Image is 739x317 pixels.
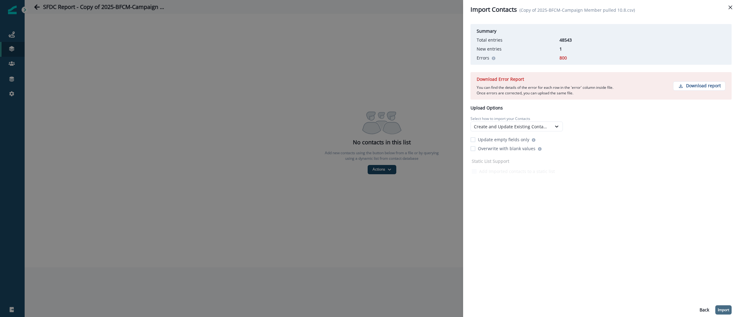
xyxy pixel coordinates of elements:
[470,5,517,14] p: Import Contacts
[472,158,509,164] p: Static List Support
[479,168,555,175] p: Add Imported contacts to a static list
[470,116,563,121] p: Select how to import your Contacts
[559,46,590,52] p: 1
[718,308,729,312] p: Import
[477,76,615,82] p: Download Error Report
[470,105,503,111] p: Upload Options
[478,145,535,152] p: Overwrite with blank values
[519,7,635,13] p: (Copy of 2025-BFCM-Campaign Member pulled 10.8.csv)
[477,46,502,52] p: New entries
[474,123,548,130] div: Create and Update Existing Contacts
[696,305,713,315] button: Back
[715,305,732,315] button: Import
[673,81,725,91] button: Download report
[559,55,590,61] p: 800
[700,307,709,313] p: Back
[477,85,615,96] p: You can find the details of the error for each row in the 'error' column inside file. Once errors...
[478,136,529,143] p: Update empty fields only
[559,37,590,43] p: 48543
[686,83,721,89] p: Download report
[477,55,489,61] p: Errors
[477,37,503,43] p: Total entries
[725,2,735,12] button: Close
[477,28,496,34] p: Summary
